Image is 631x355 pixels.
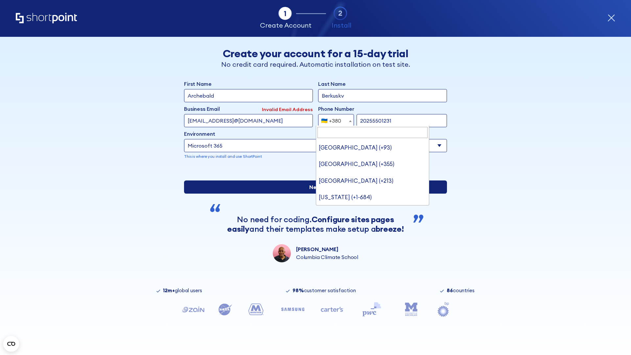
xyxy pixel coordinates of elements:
li: [GEOGRAPHIC_DATA] (+93) [316,139,429,156]
button: Open CMP widget [3,336,19,352]
input: Search [317,127,428,138]
li: [GEOGRAPHIC_DATA] (+213) [316,173,429,189]
li: [US_STATE] (+1-684) [316,189,429,205]
li: [GEOGRAPHIC_DATA] (+355) [316,156,429,172]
